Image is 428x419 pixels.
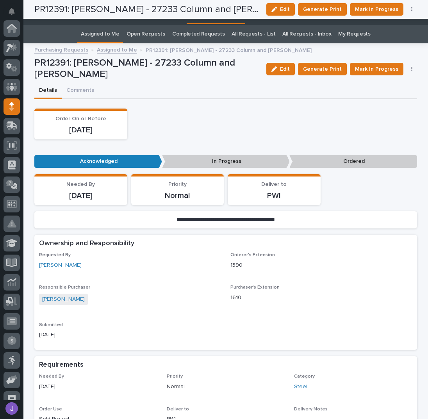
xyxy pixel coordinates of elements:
[294,383,307,391] a: Steel
[294,374,315,379] span: Category
[39,125,123,135] p: [DATE]
[42,295,85,303] a: [PERSON_NAME]
[230,285,280,290] span: Purchaser's Extension
[282,25,331,43] a: All Requests - Inbox
[34,57,260,80] p: PR12391: [PERSON_NAME] - 27233 Column and [PERSON_NAME]
[10,8,20,20] div: Notifications
[230,294,412,302] p: 1610
[232,25,275,43] a: All Requests - List
[146,45,312,54] p: PR12391: [PERSON_NAME] - 27233 Column and [PERSON_NAME]
[39,285,90,290] span: Responsible Purchaser
[66,182,95,187] span: Needed By
[338,25,371,43] a: My Requests
[168,182,187,187] span: Priority
[280,66,290,73] span: Edit
[34,155,162,168] p: Acknowledged
[127,25,165,43] a: Open Requests
[39,239,134,248] h2: Ownership and Responsibility
[355,64,398,74] span: Mark In Progress
[167,383,285,391] p: Normal
[62,83,99,99] button: Comments
[303,64,342,74] span: Generate Print
[4,3,20,20] button: Notifications
[39,331,221,339] p: [DATE]
[266,63,295,75] button: Edit
[4,400,20,417] button: users-avatar
[162,155,290,168] p: In Progress
[294,407,328,412] span: Delivery Notes
[39,323,63,327] span: Submitted
[167,407,189,412] span: Deliver to
[39,383,157,391] p: [DATE]
[39,361,84,369] h2: Requirements
[81,25,119,43] a: Assigned to Me
[39,407,62,412] span: Order Use
[39,374,64,379] span: Needed By
[232,191,316,200] p: PWI
[261,182,287,187] span: Deliver to
[34,45,88,54] a: Purchasing Requests
[34,83,62,99] button: Details
[39,253,71,257] span: Requested By
[39,191,123,200] p: [DATE]
[289,155,417,168] p: Ordered
[298,63,347,75] button: Generate Print
[230,253,275,257] span: Orderer's Extension
[172,25,225,43] a: Completed Requests
[55,116,106,121] span: Order On or Before
[167,374,183,379] span: Priority
[350,63,403,75] button: Mark In Progress
[136,191,219,200] p: Normal
[97,45,137,54] a: Assigned to Me
[230,261,412,269] p: 1390
[39,261,82,269] a: [PERSON_NAME]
